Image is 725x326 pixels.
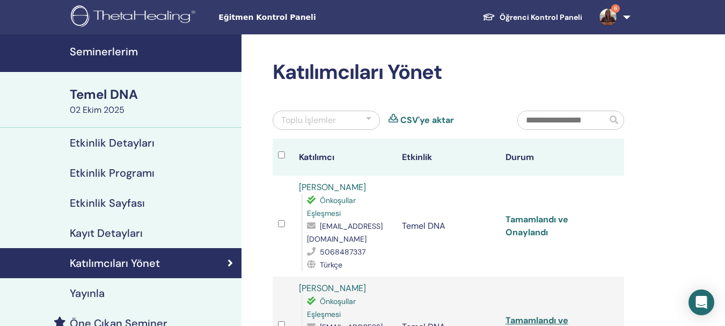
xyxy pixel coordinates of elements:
[482,12,495,21] img: graduation-cap-white.svg
[400,114,454,126] font: CSV'ye aktar
[402,220,445,231] font: Temel DNA
[320,247,365,257] font: 5068487337
[299,282,366,294] a: [PERSON_NAME]
[70,226,143,240] font: Kayıt Detayları
[218,13,316,21] font: Eğitmen Kontrol Paneli
[506,151,534,163] font: Durum
[70,104,125,115] font: 02 Ekim 2025
[307,296,356,319] font: Önkoşullar Eşleşmesi
[320,260,342,270] font: Türkçe
[70,196,145,210] font: Etkinlik Sayfası
[299,151,334,163] font: Katılımcı
[63,85,241,117] a: Temel DNA02 Ekim 2025
[299,182,366,193] a: [PERSON_NAME]
[506,214,568,238] a: Tamamlandı ve Onaylandı
[614,5,617,12] font: 6
[70,86,138,103] font: Temel DNA
[500,12,582,22] font: Öğrenci Kontrol Paneli
[474,7,591,27] a: Öğrenci Kontrol Paneli
[307,195,356,218] font: Önkoşullar Eşleşmesi
[70,136,155,150] font: Etkinlik Detayları
[402,151,432,163] font: Etkinlik
[689,289,714,315] div: Intercom Messenger'ı açın
[70,45,138,59] font: Seminerlerim
[281,114,336,126] font: Toplu İşlemler
[70,286,105,300] font: Yayınla
[70,256,160,270] font: Katılımcıları Yönet
[71,5,199,30] img: logo.png
[273,59,442,85] font: Katılımcıları Yönet
[400,114,454,127] a: CSV'ye aktar
[307,221,383,244] font: [EMAIL_ADDRESS][DOMAIN_NAME]
[70,166,155,180] font: Etkinlik Programı
[599,9,617,26] img: default.jpg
